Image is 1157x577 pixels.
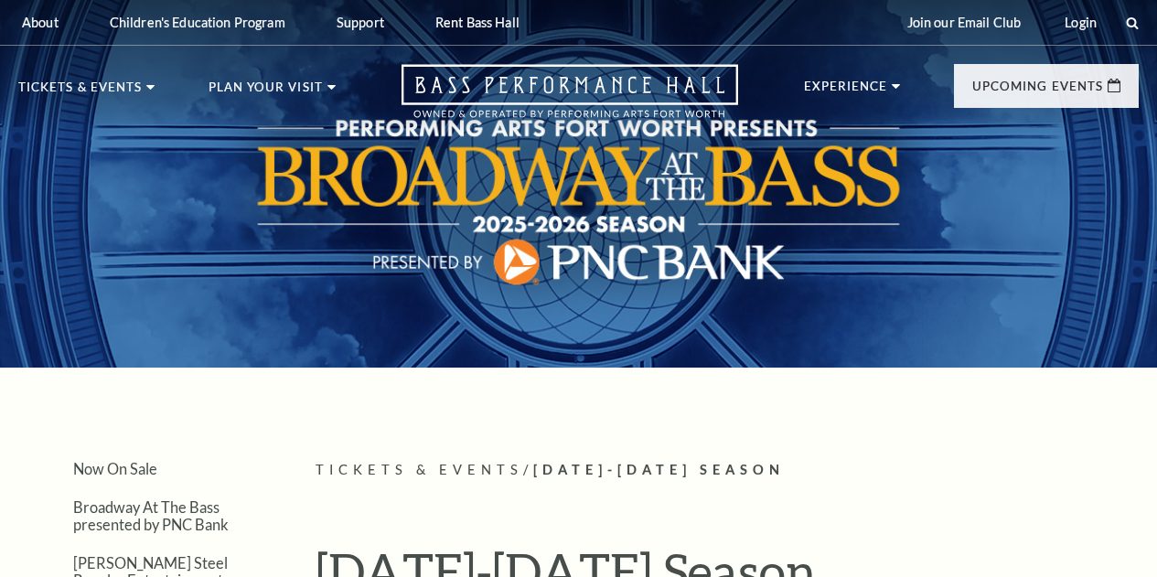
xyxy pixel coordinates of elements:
span: [DATE]-[DATE] Season [533,462,785,477]
p: Experience [804,80,888,102]
p: Tickets & Events [18,81,142,103]
p: Rent Bass Hall [435,15,520,30]
p: Support [337,15,384,30]
span: Tickets & Events [316,462,523,477]
p: Plan Your Visit [209,81,323,103]
a: Broadway At The Bass presented by PNC Bank [73,498,229,533]
a: Now On Sale [73,460,157,477]
p: Children's Education Program [110,15,285,30]
p: / [316,459,1139,482]
p: About [22,15,59,30]
p: Upcoming Events [972,80,1103,102]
